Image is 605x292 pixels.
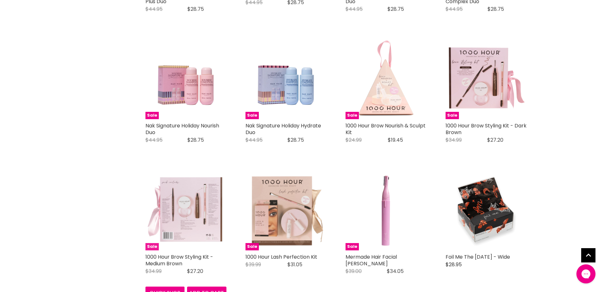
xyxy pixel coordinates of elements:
a: Nak Signature Holiday Nourish Duo Sale [145,38,226,119]
a: 1000 Hour Brow Styling Kit - Dark Brown 1000 Hour Brow Styling Kit - Dark Brown Sale [446,38,527,119]
a: 1000 Hour Lash Perfection Kit 1000 Hour Lash Perfection Kit Sale [245,169,326,250]
a: Foil Me The Halloween - Wide Foil Me The Halloween - Wide [446,169,527,250]
img: Nak Signature Holiday Nourish Duo [145,38,226,119]
a: Foil Me The [DATE] - Wide [446,253,510,261]
span: Sale [346,243,359,250]
span: $44.95 [145,136,163,144]
img: Mermade Hair Facial Shaver [346,169,427,250]
span: $44.95 [145,5,163,13]
span: $19.45 [388,136,403,144]
span: $28.75 [287,136,304,144]
a: Mermade Hair Facial [PERSON_NAME] [346,253,397,267]
span: $28.75 [487,5,504,13]
a: 1000 Hour Brow Styling Kit - Dark Brown [446,122,527,136]
span: $24.99 [346,136,362,144]
span: $28.95 [446,261,462,268]
span: $27.20 [487,136,503,144]
a: Mermade Hair Facial Shaver Mermade Hair Facial Shaver Sale [346,169,427,250]
img: 1000 Hour Brow Styling Kit - Medium Brown [145,169,226,250]
a: 1000 Hour Brow Styling Kit - Medium Brown [145,253,213,267]
span: Sale [346,112,359,119]
img: Nak Signature Holiday Hydrate Duo [245,38,326,119]
a: Nak Signature Holiday Hydrate Duo [245,122,321,136]
iframe: Gorgias live chat messenger [573,262,599,286]
a: 1000 Hour Brow Styling Kit - Medium Brown 1000 Hour Brow Styling Kit - Medium Brown Sale [145,169,226,250]
span: $34.05 [387,268,404,275]
img: 1000 Hour Brow Nourish & Sculpt Kit [346,38,427,119]
a: Nak Signature Holiday Hydrate Duo Sale [245,38,326,119]
span: $28.75 [187,136,204,144]
span: $39.00 [346,268,362,275]
a: 1000 Hour Brow Nourish & Sculpt Kit 1000 Hour Brow Nourish & Sculpt Kit Sale [346,38,427,119]
span: Sale [145,112,159,119]
span: Sale [245,112,259,119]
a: Nak Signature Holiday Nourish Duo [145,122,219,136]
img: Foil Me The Halloween - Wide [446,169,527,250]
span: Sale [446,112,459,119]
span: $44.95 [446,5,463,13]
span: $44.95 [245,136,263,144]
span: $27.20 [187,268,203,275]
span: Sale [245,243,259,250]
span: $34.99 [446,136,462,144]
img: 1000 Hour Brow Styling Kit - Dark Brown [446,38,527,119]
span: $39.99 [245,261,261,268]
span: Sale [145,243,159,250]
span: $28.75 [187,5,204,13]
span: $31.05 [287,261,302,268]
a: 1000 Hour Lash Perfection Kit [245,253,317,261]
img: 1000 Hour Lash Perfection Kit [245,169,326,250]
span: $34.99 [145,268,162,275]
span: $44.95 [346,5,363,13]
a: 1000 Hour Brow Nourish & Sculpt Kit [346,122,426,136]
span: $28.75 [387,5,404,13]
